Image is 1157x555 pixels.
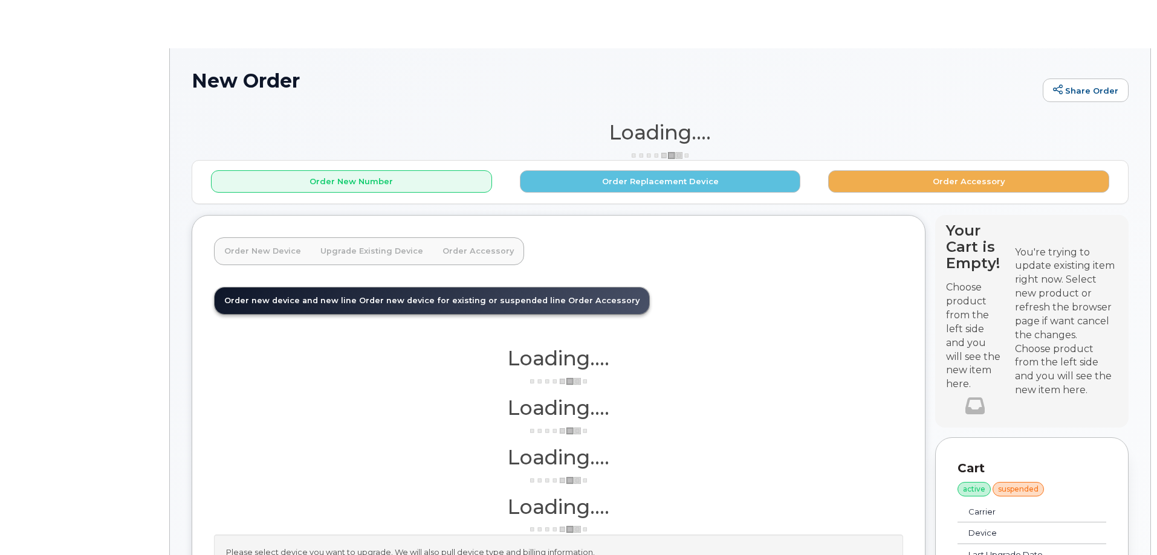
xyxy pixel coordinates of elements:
[520,170,801,193] button: Order Replacement Device
[828,170,1109,193] button: Order Accessory
[1015,342,1118,397] div: Choose product from the left side and you will see the new item here.
[528,426,589,435] img: ajax-loader-3a6953c30dc77f0bf724df975f13086db4f4c1262e45940f03d1251963f1bf2e.gif
[211,170,492,193] button: Order New Number
[568,296,640,305] span: Order Accessory
[433,238,523,265] a: Order Accessory
[192,70,1037,91] h1: New Order
[958,482,991,496] div: active
[214,347,903,369] h1: Loading....
[528,525,589,534] img: ajax-loader-3a6953c30dc77f0bf724df975f13086db4f4c1262e45940f03d1251963f1bf2e.gif
[214,397,903,419] h1: Loading....
[214,446,903,468] h1: Loading....
[311,238,433,265] a: Upgrade Existing Device
[214,496,903,518] h1: Loading....
[1043,79,1129,103] a: Share Order
[192,121,1129,143] h1: Loading....
[528,476,589,485] img: ajax-loader-3a6953c30dc77f0bf724df975f13086db4f4c1262e45940f03d1251963f1bf2e.gif
[958,501,1079,523] td: Carrier
[993,482,1044,496] div: suspended
[528,377,589,386] img: ajax-loader-3a6953c30dc77f0bf724df975f13086db4f4c1262e45940f03d1251963f1bf2e.gif
[946,281,1004,391] p: Choose product from the left side and you will see the new item here.
[224,296,357,305] span: Order new device and new line
[958,522,1079,544] td: Device
[359,296,566,305] span: Order new device for existing or suspended line
[215,238,311,265] a: Order New Device
[946,222,1004,271] h4: Your Cart is Empty!
[1015,246,1118,342] div: You're trying to update existing item right now. Select new product or refresh the browser page i...
[958,460,1106,477] p: Cart
[630,151,690,160] img: ajax-loader-3a6953c30dc77f0bf724df975f13086db4f4c1262e45940f03d1251963f1bf2e.gif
